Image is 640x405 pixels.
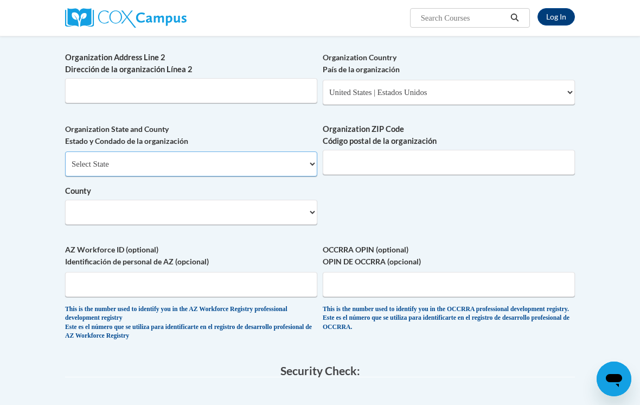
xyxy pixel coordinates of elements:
span: Security Check: [280,364,360,377]
label: AZ Workforce ID (optional) Identificación de personal de AZ (opcional) [65,244,317,268]
img: Cox Campus [65,8,187,28]
label: Organization Country País de la organización [323,52,575,75]
button: Search [507,11,523,24]
label: County [65,185,317,197]
input: Metadata input [65,78,317,103]
div: This is the number used to identify you in the OCCRRA professional development registry. Este es ... [323,305,575,332]
label: Organization ZIP Code Código postal de la organización [323,123,575,147]
label: OCCRRA OPIN (optional) OPIN DE OCCRRA (opcional) [323,244,575,268]
input: Search Courses [420,11,507,24]
label: Organization Address Line 2 Dirección de la organización Línea 2 [65,52,317,75]
iframe: Button to launch messaging window [597,362,631,396]
input: Metadata input [323,150,575,175]
label: Organization State and County Estado y Condado de la organización [65,123,317,147]
div: This is the number used to identify you in the AZ Workforce Registry professional development reg... [65,305,317,341]
a: Log In [537,8,575,26]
